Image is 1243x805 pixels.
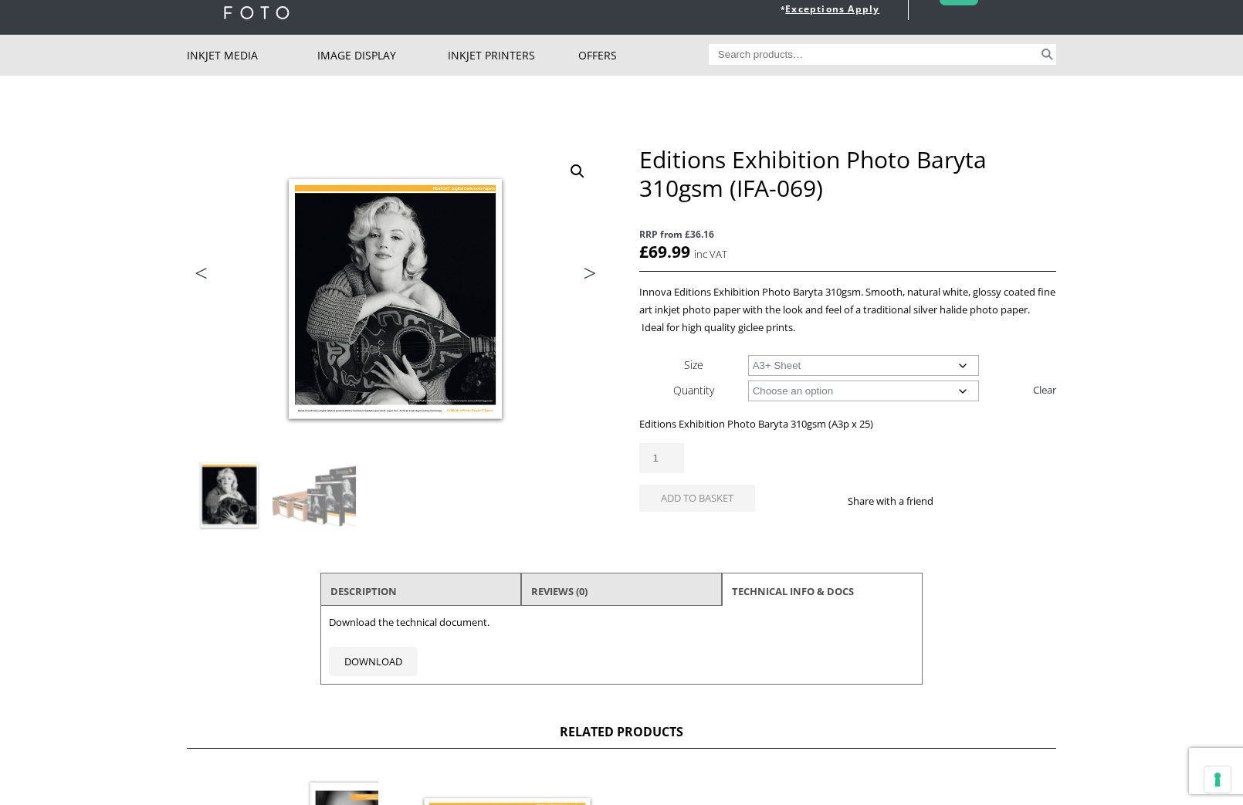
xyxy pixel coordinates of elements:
[673,383,714,397] label: Quantity
[785,2,879,15] a: Exceptions Apply
[317,35,448,76] a: Image Display
[639,241,690,262] bdi: 69.99
[989,495,1001,507] img: email sharing button
[639,283,1056,337] p: Innova Editions Exhibition Photo Baryta 310gsm. Smooth, natural white, glossy coated fine art ink...
[639,485,755,512] button: Add to basket
[329,614,914,631] p: Download the technical document.
[639,145,1056,202] h1: Editions Exhibition Photo Baryta 310gsm (IFA-069)
[330,577,397,605] a: Description
[273,454,356,537] img: Editions Exhibition Photo Baryta 310gsm (IFA-069) - Image 2
[709,44,1039,65] input: Search products…
[187,35,317,76] a: Inkjet Media
[578,35,709,76] a: Offers
[531,577,588,605] a: Reviews (0)
[639,415,1056,433] p: Editions Exhibition Photo Baryta 310gsm (A3p x 25)
[187,723,1056,749] h2: Related products
[732,577,854,605] a: TECHNICAL INFO & DOCS
[329,647,418,676] a: DOWNLOAD
[970,495,983,507] img: twitter sharing button
[952,495,964,507] img: facebook sharing button
[639,443,684,473] input: Product quantity
[1033,377,1056,402] a: Clear options
[188,454,271,537] img: Editions Exhibition Photo Baryta 310gsm (IFA-069)
[564,157,591,185] a: View full-screen image gallery
[1038,44,1056,65] button: Search
[1204,766,1231,793] button: Your consent preferences for tracking technologies
[848,492,952,510] p: Share with a friend
[639,225,1056,243] span: RRP from £36.16
[448,35,578,76] a: Inkjet Printers
[684,357,703,372] label: Size
[639,241,649,262] span: £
